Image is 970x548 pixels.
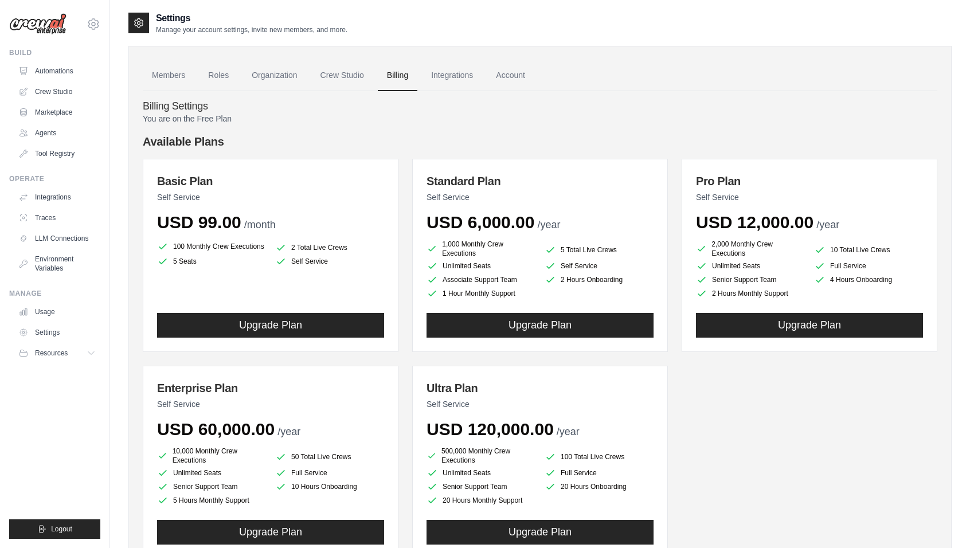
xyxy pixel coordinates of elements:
[244,219,276,230] span: /month
[427,288,535,299] li: 1 Hour Monthly Support
[427,467,535,479] li: Unlimited Seats
[427,481,535,492] li: Senior Support Team
[422,60,482,91] a: Integrations
[242,60,306,91] a: Organization
[35,349,68,358] span: Resources
[696,260,805,272] li: Unlimited Seats
[275,256,384,267] li: Self Service
[275,449,384,465] li: 50 Total Live Crews
[143,134,937,150] h4: Available Plans
[545,481,654,492] li: 20 Hours Onboarding
[9,13,67,35] img: Logo
[157,520,384,545] button: Upgrade Plan
[14,124,100,142] a: Agents
[275,242,384,253] li: 2 Total Live Crews
[427,213,534,232] span: USD 6,000.00
[157,380,384,396] h3: Enterprise Plan
[14,344,100,362] button: Resources
[814,260,923,272] li: Full Service
[14,303,100,321] a: Usage
[427,520,654,545] button: Upgrade Plan
[696,191,923,203] p: Self Service
[14,209,100,227] a: Traces
[157,191,384,203] p: Self Service
[14,103,100,122] a: Marketplace
[696,274,805,285] li: Senior Support Team
[157,467,266,479] li: Unlimited Seats
[487,60,534,91] a: Account
[427,240,535,258] li: 1,000 Monthly Crew Executions
[143,60,194,91] a: Members
[427,274,535,285] li: Associate Support Team
[157,256,266,267] li: 5 Seats
[14,229,100,248] a: LLM Connections
[277,426,300,437] span: /year
[696,173,923,189] h3: Pro Plan
[427,191,654,203] p: Self Service
[427,420,554,439] span: USD 120,000.00
[199,60,238,91] a: Roles
[537,219,560,230] span: /year
[143,100,937,113] h4: Billing Settings
[696,288,805,299] li: 2 Hours Monthly Support
[427,398,654,410] p: Self Service
[14,83,100,101] a: Crew Studio
[427,380,654,396] h3: Ultra Plan
[14,250,100,277] a: Environment Variables
[156,25,347,34] p: Manage your account settings, invite new members, and more.
[696,213,813,232] span: USD 12,000.00
[545,274,654,285] li: 2 Hours Onboarding
[311,60,373,91] a: Crew Studio
[14,62,100,80] a: Automations
[9,289,100,298] div: Manage
[51,524,72,534] span: Logout
[9,519,100,539] button: Logout
[157,213,241,232] span: USD 99.00
[14,323,100,342] a: Settings
[157,313,384,338] button: Upgrade Plan
[427,260,535,272] li: Unlimited Seats
[156,11,347,25] h2: Settings
[157,240,266,253] li: 100 Monthly Crew Executions
[157,173,384,189] h3: Basic Plan
[545,449,654,465] li: 100 Total Live Crews
[545,260,654,272] li: Self Service
[545,242,654,258] li: 5 Total Live Crews
[427,447,535,465] li: 500,000 Monthly Crew Executions
[427,495,535,506] li: 20 Hours Monthly Support
[157,495,266,506] li: 5 Hours Monthly Support
[143,113,937,124] p: You are on the Free Plan
[9,174,100,183] div: Operate
[14,144,100,163] a: Tool Registry
[427,173,654,189] h3: Standard Plan
[275,481,384,492] li: 10 Hours Onboarding
[814,274,923,285] li: 4 Hours Onboarding
[545,467,654,479] li: Full Service
[157,447,266,465] li: 10,000 Monthly Crew Executions
[696,313,923,338] button: Upgrade Plan
[275,467,384,479] li: Full Service
[157,481,266,492] li: Senior Support Team
[816,219,839,230] span: /year
[378,60,417,91] a: Billing
[557,426,580,437] span: /year
[696,240,805,258] li: 2,000 Monthly Crew Executions
[814,242,923,258] li: 10 Total Live Crews
[157,398,384,410] p: Self Service
[427,313,654,338] button: Upgrade Plan
[14,188,100,206] a: Integrations
[157,420,275,439] span: USD 60,000.00
[9,48,100,57] div: Build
